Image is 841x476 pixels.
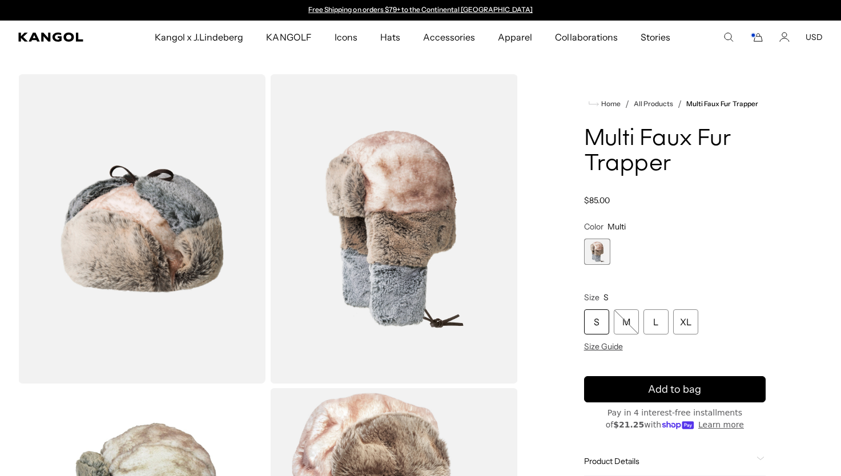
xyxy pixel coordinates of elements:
[412,21,486,54] a: Accessories
[303,6,538,15] slideshow-component: Announcement bar
[584,292,599,302] span: Size
[621,97,629,111] li: /
[806,32,823,42] button: USD
[303,6,538,15] div: Announcement
[270,74,517,384] img: color-multi
[143,21,255,54] a: Kangol x J.Lindeberg
[641,21,670,54] span: Stories
[486,21,544,54] a: Apparel
[266,21,311,54] span: KANGOLF
[603,292,609,302] span: S
[544,21,629,54] a: Collaborations
[255,21,323,54] a: KANGOLF
[750,32,763,42] button: Cart
[643,309,669,334] div: L
[323,21,369,54] a: Icons
[584,456,752,466] span: Product Details
[584,239,610,265] label: Multi
[629,21,682,54] a: Stories
[584,127,766,177] h1: Multi Faux Fur Trapper
[614,309,639,334] div: M
[308,5,533,14] a: Free Shipping on orders $79+ to the Continental [GEOGRAPHIC_DATA]
[380,21,400,54] span: Hats
[723,32,734,42] summary: Search here
[686,100,758,108] a: Multi Faux Fur Trapper
[155,21,244,54] span: Kangol x J.Lindeberg
[634,100,673,108] a: All Products
[584,309,609,334] div: S
[555,21,617,54] span: Collaborations
[423,21,475,54] span: Accessories
[584,341,623,352] span: Size Guide
[648,382,701,397] span: Add to bag
[18,33,102,42] a: Kangol
[673,309,698,334] div: XL
[18,74,265,384] img: color-multi
[498,21,532,54] span: Apparel
[369,21,412,54] a: Hats
[584,376,766,402] button: Add to bag
[607,221,626,232] span: Multi
[589,99,621,109] a: Home
[584,97,766,111] nav: breadcrumbs
[584,239,610,265] div: 1 of 1
[673,97,682,111] li: /
[584,221,603,232] span: Color
[779,32,790,42] a: Account
[599,100,621,108] span: Home
[335,21,357,54] span: Icons
[303,6,538,15] div: 1 of 2
[584,195,610,205] span: $85.00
